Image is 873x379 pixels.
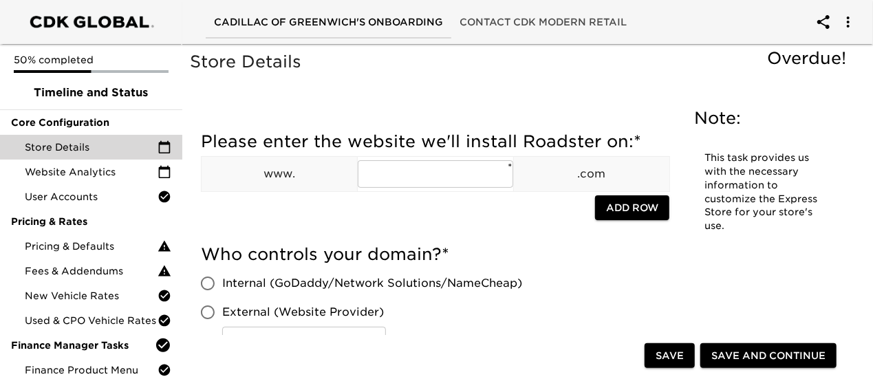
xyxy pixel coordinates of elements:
span: Cadillac of Greenwich's Onboarding [214,14,443,31]
button: Add Row [595,195,669,221]
span: Overdue! [767,48,846,68]
button: account of current user [832,6,865,39]
button: Save and Continue [700,343,837,369]
p: 50% completed [14,53,169,67]
h5: Store Details [190,51,853,73]
span: Store Details [25,140,158,154]
p: www. [202,166,357,182]
span: Timeline and Status [11,85,171,101]
p: .com [514,166,669,182]
span: Pricing & Rates [11,215,171,228]
h5: Note: [694,107,834,129]
span: Save [656,347,684,365]
span: Finance Product Menu [25,363,158,377]
input: Other [222,327,386,365]
span: Internal (GoDaddy/Network Solutions/NameCheap) [222,275,522,292]
span: New Vehicle Rates [25,289,158,303]
span: Contact CDK Modern Retail [460,14,627,31]
span: Finance Manager Tasks [11,338,155,352]
span: Pricing & Defaults [25,239,158,253]
span: Save and Continue [711,347,826,365]
h5: Please enter the website we'll install Roadster on: [201,131,669,153]
button: Save [645,343,695,369]
span: Fees & Addendums [25,264,158,278]
span: Core Configuration [11,116,171,129]
span: Add Row [606,199,658,217]
span: Used & CPO Vehicle Rates [25,314,158,327]
span: Website Analytics [25,165,158,179]
p: This task provides us with the necessary information to customize the Express Store for your stor... [704,151,823,233]
span: User Accounts [25,190,158,204]
h5: Who controls your domain? [201,243,669,266]
button: account of current user [807,6,840,39]
span: External (Website Provider) [222,304,384,321]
